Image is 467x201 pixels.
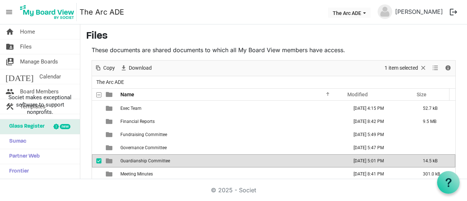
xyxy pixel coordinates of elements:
td: Governance Committee is template cell column header Name [118,141,346,154]
button: Selection [383,63,428,73]
td: checkbox [92,154,101,167]
td: is template cell column header type [101,102,118,115]
span: Societ makes exceptional software to support nonprofits. [3,94,77,116]
button: Details [443,63,453,73]
button: Copy [93,63,116,73]
span: Files [20,39,32,54]
td: August 06, 2025 5:01 PM column header Modified [346,154,415,167]
td: June 12, 2025 8:42 PM column header Modified [346,115,415,128]
td: is template cell column header type [101,128,118,141]
span: Calendar [39,69,61,84]
td: checkbox [92,128,101,141]
a: [PERSON_NAME] [392,4,446,19]
td: is template cell column header type [101,154,118,167]
span: Governance Committee [120,145,167,150]
span: Financial Reports [120,119,155,124]
td: is template cell column header type [101,141,118,154]
p: These documents are shared documents to which all My Board View members have access. [92,46,456,54]
span: Modified [347,92,368,97]
td: Exec Team is template cell column header Name [118,102,346,115]
span: Frontier [5,164,29,179]
h3: Files [86,30,461,43]
div: new [60,124,70,129]
a: My Board View Logo [18,3,80,21]
td: July 14, 2025 5:49 PM column header Modified [346,128,415,141]
td: Guardianship Committee is template cell column header Name [118,154,346,167]
td: is template cell column header Size [415,128,455,141]
a: © 2025 - Societ [211,186,256,194]
div: Download [117,61,154,76]
button: logout [446,4,461,20]
td: July 14, 2025 5:47 PM column header Modified [346,141,415,154]
div: View [429,61,442,76]
span: Exec Team [120,106,142,111]
span: switch_account [5,54,14,69]
td: 14.5 kB is template cell column header Size [415,154,455,167]
td: Fundraising Committee is template cell column header Name [118,128,346,141]
span: The Arc ADE [95,78,126,87]
td: June 12, 2025 8:41 PM column header Modified [346,167,415,181]
td: 9.5 MB is template cell column header Size [415,115,455,128]
button: The Arc ADE dropdownbutton [328,8,371,18]
td: checkbox [92,141,101,154]
span: Meeting Minutes [120,171,153,177]
button: View dropdownbutton [431,63,440,73]
span: Fundraising Committee [120,132,167,137]
td: is template cell column header type [101,167,118,181]
span: Name [120,92,134,97]
span: Sumac [5,134,26,149]
div: Details [442,61,454,76]
span: menu [2,5,16,19]
td: June 04, 2025 4:15 PM column header Modified [346,102,415,115]
span: Size [417,92,427,97]
span: Home [20,24,35,39]
a: The Arc ADE [80,5,124,19]
span: 1 item selected [384,63,419,73]
img: My Board View Logo [18,3,77,21]
td: checkbox [92,115,101,128]
span: Copy [103,63,116,73]
div: Copy [92,61,117,76]
td: checkbox [92,167,101,181]
span: Partner Web [5,149,40,164]
span: [DATE] [5,69,34,84]
td: Meeting Minutes is template cell column header Name [118,167,346,181]
td: Financial Reports is template cell column header Name [118,115,346,128]
span: Download [128,63,153,73]
td: checkbox [92,102,101,115]
span: Board Members [20,84,59,99]
span: home [5,24,14,39]
div: Clear selection [382,61,429,76]
td: is template cell column header Size [415,141,455,154]
td: is template cell column header type [101,115,118,128]
span: Manage Boards [20,54,58,69]
td: 301.0 kB is template cell column header Size [415,167,455,181]
span: people [5,84,14,99]
span: Guardianship Committee [120,158,170,163]
img: no-profile-picture.svg [378,4,392,19]
td: 52.7 kB is template cell column header Size [415,102,455,115]
span: Glass Register [5,119,45,134]
button: Download [119,63,153,73]
span: folder_shared [5,39,14,54]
